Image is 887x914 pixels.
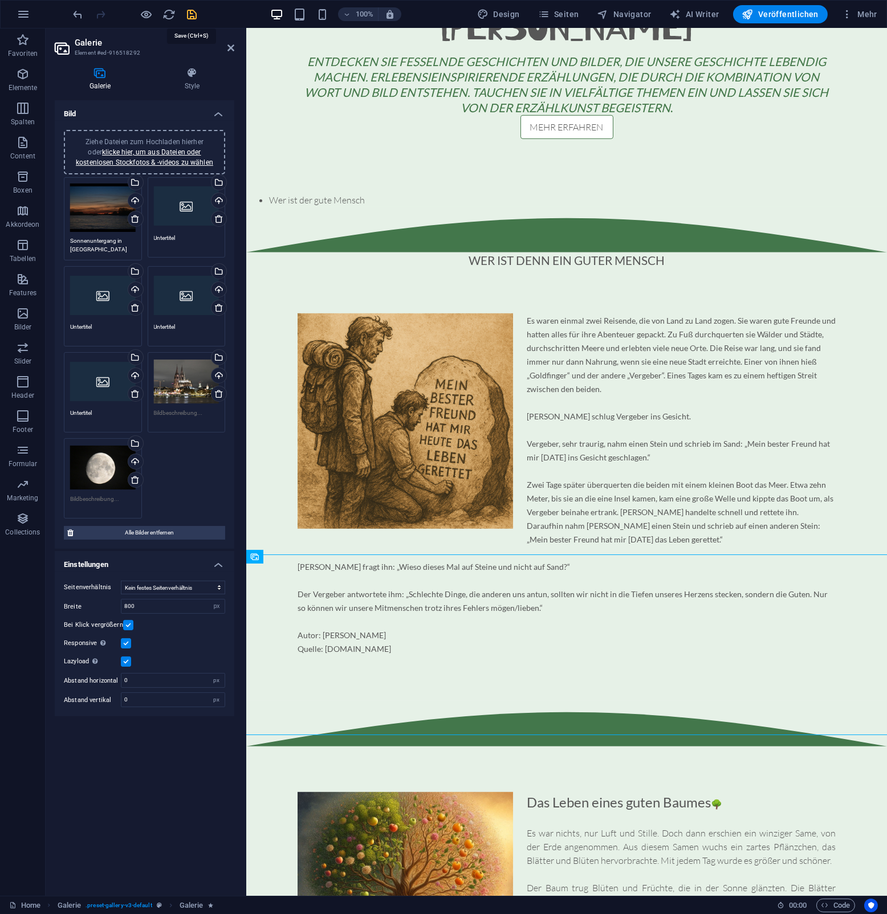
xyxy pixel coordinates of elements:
label: Seitenverhältnis [64,581,121,594]
p: Bilder [14,323,32,332]
button: Usercentrics [864,899,878,912]
span: Navigator [597,9,652,20]
div: img-small.jpg [154,183,219,229]
div: px [209,693,225,707]
span: Seiten [538,9,579,20]
p: Spalten [11,117,35,127]
div: Design (Strg+Alt+Y) [473,5,524,23]
span: Klick zum Auswählen. Doppelklick zum Bearbeiten [58,899,82,912]
div: img-small.jpg [154,272,219,318]
h2: Galerie [75,38,234,48]
span: 00 00 [789,899,807,912]
span: AI Writer [670,9,719,20]
span: Design [477,9,520,20]
div: DSC_0008.NEF-xLu658y2fiR7FRRcMfgz6Q.jpg [70,183,136,232]
nav: breadcrumb [58,899,213,912]
i: Element enthält eine Animation [208,902,213,908]
p: Formular [9,459,38,468]
p: Elemente [9,83,38,92]
a: Klick, um Auswahl aufzuheben. Doppelklick öffnet Seitenverwaltung [9,899,40,912]
div: px [209,674,225,687]
label: Abstand horizontal [64,678,121,684]
p: Header [11,391,34,400]
h4: Einstellungen [55,551,234,572]
span: Mehr [841,9,877,20]
p: Content [10,152,35,161]
label: Responsive [64,636,121,650]
p: Tabellen [10,254,36,263]
p: Slider [14,357,32,366]
label: Bei Klick vergrößern [64,618,123,632]
div: img-small.jpg [70,272,136,318]
button: Design [473,5,524,23]
span: . preset-gallery-v3-default [86,899,152,912]
h6: 100% [355,7,373,21]
button: Mehr [837,5,882,23]
h4: Bild [55,100,234,121]
button: Klicke hier, um den Vorschau-Modus zu verlassen [140,7,153,21]
i: Seite neu laden [163,8,176,21]
p: Collections [5,528,40,537]
p: Marketing [7,493,38,503]
i: Bei Größenänderung Zoomstufe automatisch an das gewählte Gerät anpassen. [385,9,395,19]
div: img-small.jpg [70,358,136,404]
div: UBT_0073-G6EVFnto6YWChuvqn7GE-A.JPG [154,358,219,404]
h6: Session-Zeit [777,899,807,912]
span: : [797,901,799,909]
button: Code [816,899,855,912]
a: klicke hier, um aus Dateien oder kostenlosen Stockfotos & -videos zu wählen [76,148,213,166]
h4: Style [150,67,234,91]
button: reload [162,7,176,21]
i: Rückgängig: Galeriebilder hinzufügen (Strg+Z) [72,8,85,21]
button: Veröffentlichen [733,5,828,23]
p: Features [9,288,36,297]
button: undo [71,7,85,21]
h3: Element #ed-916518292 [75,48,211,58]
p: Favoriten [8,49,38,58]
div: UBT_0678-aR0C_sXP4NzxRLpIHnB-pw.JPG [70,444,136,490]
button: 100% [338,7,379,21]
span: Ziehe Dateien zum Hochladen hierher oder [76,138,213,166]
span: Alle Bilder entfernen [77,526,222,540]
i: Dieses Element ist ein anpassbares Preset [157,902,162,908]
span: Klick zum Auswählen. Doppelklick zum Bearbeiten [180,899,204,912]
p: Boxen [13,186,32,195]
label: Abstand vertikal [64,697,121,703]
label: Lazyload [64,655,121,668]
p: Footer [13,425,33,434]
span: Veröffentlichen [742,9,819,20]
p: Akkordeon [6,220,39,229]
label: Breite [64,603,121,610]
button: AI Writer [665,5,724,23]
button: save [185,7,199,21]
button: Navigator [593,5,656,23]
h4: Galerie [55,67,150,91]
span: Code [821,899,850,912]
button: Alle Bilder entfernen [64,526,225,540]
button: Seiten [534,5,584,23]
